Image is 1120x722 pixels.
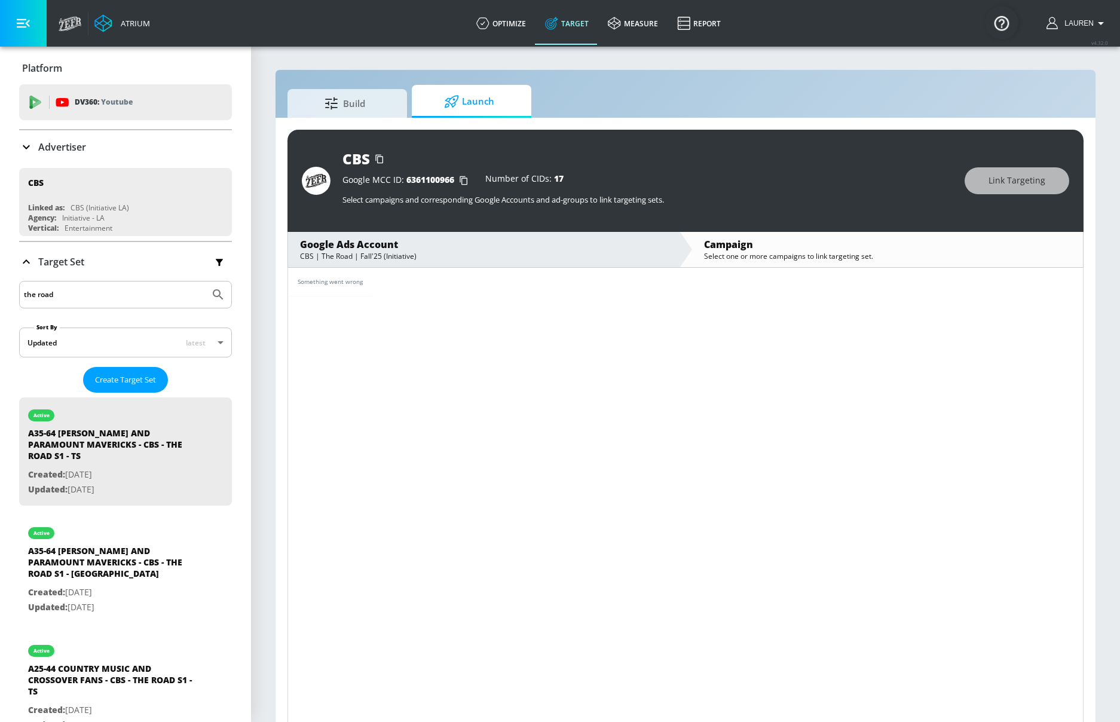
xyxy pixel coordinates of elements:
div: Select one or more campaigns to link targeting set. [704,251,1071,261]
span: 17 [554,173,564,184]
div: Atrium [116,18,150,29]
a: Atrium [94,14,150,32]
p: Platform [22,62,62,75]
span: v 4.32.0 [1091,39,1108,46]
span: latest [186,338,206,348]
div: DV360: Youtube [19,84,232,120]
p: Advertiser [38,140,86,154]
label: Sort By [34,323,60,331]
div: Advertiser [19,130,232,164]
button: Open Resource Center [985,6,1018,39]
div: activeA35-64 [PERSON_NAME] AND PARAMOUNT MAVERICKS - CBS - THE ROAD S1 - [GEOGRAPHIC_DATA]Created... [19,515,232,623]
button: Submit Search [205,282,231,308]
div: A25-44 COUNTRY MUSIC AND CROSSOVER FANS - CBS - THE ROAD S1 - TS [28,663,195,703]
p: Target Set [38,255,84,268]
div: Platform [19,51,232,85]
p: Youtube [101,96,133,108]
div: Target Set [19,242,232,282]
p: [DATE] [28,585,195,600]
div: Initiative - LA [62,213,105,223]
div: Linked as: [28,203,65,213]
span: Created: [28,469,65,480]
p: [DATE] [28,600,195,615]
button: Create Target Set [83,367,168,393]
div: Number of CIDs: [485,175,564,186]
div: CBS [342,149,370,169]
div: Agency: [28,213,56,223]
span: Build [299,89,390,118]
div: activeA35-64 [PERSON_NAME] AND PARAMOUNT MAVERICKS - CBS - THE ROAD S1 - TSCreated:[DATE]Updated:... [19,397,232,506]
div: active [33,530,50,536]
div: A35-64 [PERSON_NAME] AND PARAMOUNT MAVERICKS - CBS - THE ROAD S1 - [GEOGRAPHIC_DATA] [28,545,195,585]
div: CBSLinked as:CBS (Initiative LA)Agency:Initiative - LAVertical:Entertainment [19,168,232,236]
div: A35-64 [PERSON_NAME] AND PARAMOUNT MAVERICKS - CBS - THE ROAD S1 - TS [28,427,195,467]
span: Create Target Set [95,373,156,387]
span: Created: [28,704,65,715]
div: Google MCC ID: [342,175,473,186]
div: Something went wrong [298,277,363,286]
span: login as: lauren.bacher@zefr.com [1060,19,1094,27]
div: Campaign [704,238,1071,251]
div: Entertainment [65,223,112,233]
div: Google Ads AccountCBS | The Road | Fall'25 (Initiative) [288,232,679,267]
a: measure [598,2,668,45]
div: CBS | The Road | Fall'25 (Initiative) [300,251,667,261]
span: Created: [28,586,65,598]
p: DV360: [75,96,133,109]
span: Updated: [28,601,68,613]
p: [DATE] [28,467,195,482]
button: Lauren [1046,16,1108,30]
div: Updated [27,338,57,348]
a: Report [668,2,730,45]
div: active [33,648,50,654]
div: Vertical: [28,223,59,233]
div: CBS (Initiative LA) [71,203,129,213]
span: 6361100966 [406,174,454,185]
input: Search by name or Id [24,287,205,302]
span: Launch [424,87,515,116]
div: active [33,412,50,418]
p: [DATE] [28,482,195,497]
a: Target [535,2,598,45]
span: Updated: [28,484,68,495]
p: Select campaigns and corresponding Google Accounts and ad-groups to link targeting sets. [342,194,953,205]
p: [DATE] [28,703,195,718]
div: CBS [28,177,44,188]
div: Google Ads Account [300,238,667,251]
a: optimize [467,2,535,45]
